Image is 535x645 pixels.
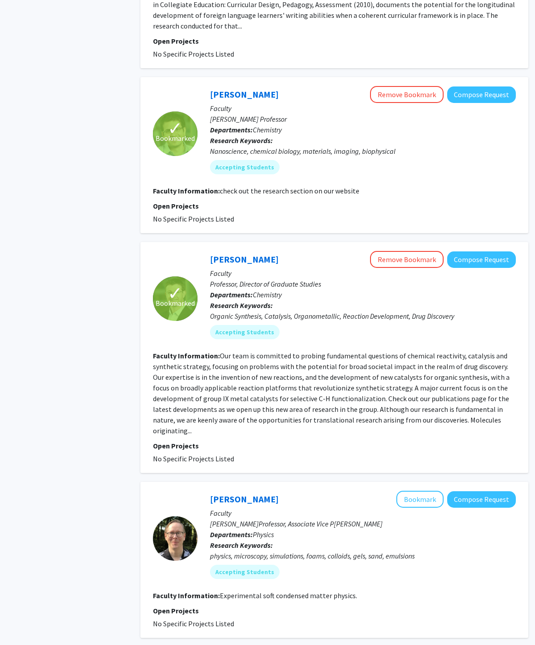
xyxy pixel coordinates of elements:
span: No Specific Projects Listed [153,214,234,223]
p: Open Projects [153,605,516,616]
span: ✓ [168,124,183,133]
p: Faculty [210,508,516,518]
button: Remove Bookmark [370,86,444,103]
b: Research Keywords: [210,136,273,145]
span: No Specific Projects Listed [153,49,234,58]
div: Organic Synthesis, Catalysis, Organometallic, Reaction Development, Drug Discovery [210,311,516,321]
p: Open Projects [153,201,516,211]
a: [PERSON_NAME] [210,493,279,505]
span: Physics [253,530,274,539]
b: Faculty Information: [153,351,220,360]
b: Faculty Information: [153,591,220,600]
mat-chip: Accepting Students [210,565,280,579]
span: Chemistry [253,290,282,299]
b: Research Keywords: [210,301,273,310]
fg-read-more: check out the research section on our website [220,186,359,195]
span: Bookmarked [156,133,195,144]
b: Departments: [210,125,253,134]
p: Professor, Director of Graduate Studies [210,279,516,289]
b: Departments: [210,530,253,539]
div: Nanoscience, chemical biology, materials, imaging, biophysical [210,146,516,156]
span: No Specific Projects Listed [153,454,234,463]
span: Chemistry [253,125,282,134]
p: [PERSON_NAME] Professor [210,114,516,124]
button: Compose Request to Khalid Salaita [447,86,516,103]
button: Compose Request to Eric Weeks [447,491,516,508]
p: Open Projects [153,36,516,46]
mat-chip: Accepting Students [210,160,280,174]
button: Remove Bookmark [370,251,444,268]
button: Compose Request to Simon Blakey [447,251,516,268]
p: [PERSON_NAME]Professor, Associate Vice P[PERSON_NAME] [210,518,516,529]
fg-read-more: Experimental soft condensed matter physics. [220,591,357,600]
mat-chip: Accepting Students [210,325,280,339]
span: ✓ [168,289,183,298]
a: [PERSON_NAME] [210,89,279,100]
div: physics, microscopy, simulations, foams, colloids, gels, sand, emulsions [210,551,516,561]
a: [PERSON_NAME] [210,254,279,265]
button: Add Eric Weeks to Bookmarks [396,491,444,508]
p: Faculty [210,103,516,114]
b: Research Keywords: [210,541,273,550]
p: Open Projects [153,440,516,451]
b: Faculty Information: [153,186,220,195]
fg-read-more: Our team is committed to probing fundamental questions of chemical reactivity, catalysis and synt... [153,351,510,435]
iframe: Chat [7,605,38,638]
p: Faculty [210,268,516,279]
b: Departments: [210,290,253,299]
span: No Specific Projects Listed [153,619,234,628]
span: Bookmarked [156,298,195,308]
